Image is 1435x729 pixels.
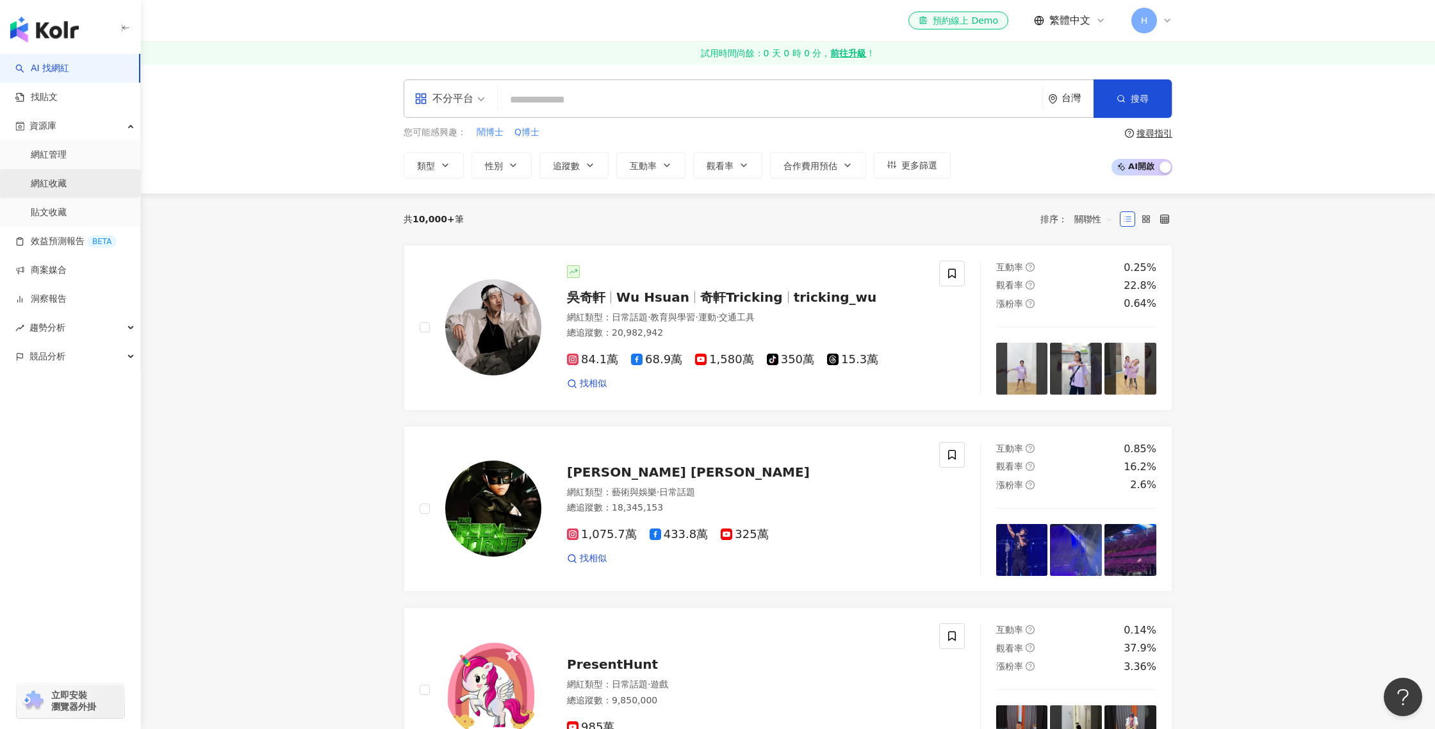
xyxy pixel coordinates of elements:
[996,643,1023,653] span: 觀看率
[31,149,67,161] a: 網紅管理
[659,487,695,497] span: 日常話題
[31,177,67,190] a: 網紅收藏
[631,353,682,366] span: 68.9萬
[1124,279,1156,293] div: 22.8%
[567,694,924,707] div: 總追蹤數 ： 9,850,000
[1094,79,1172,118] button: 搜尋
[612,679,648,689] span: 日常話題
[1384,678,1422,716] iframe: Help Scout Beacon - Open
[567,657,658,672] span: PresentHunt
[485,161,503,171] span: 性別
[15,62,69,75] a: searchAI 找網紅
[1125,129,1134,138] span: question-circle
[650,679,668,689] span: 遊戲
[514,126,539,139] span: Q博士
[996,443,1023,454] span: 互動率
[996,661,1023,671] span: 漲粉率
[445,279,541,375] img: KOL Avatar
[901,160,937,170] span: 更多篩選
[1062,93,1094,104] div: 台灣
[15,324,24,332] span: rise
[1074,209,1113,229] span: 關聯性
[1026,299,1035,308] span: question-circle
[650,312,695,322] span: 教育與學習
[1136,128,1172,138] div: 搜尋指引
[650,528,709,541] span: 433.8萬
[648,679,650,689] span: ·
[707,161,734,171] span: 觀看率
[695,353,754,366] span: 1,580萬
[794,290,877,305] span: tricking_wu
[567,464,810,480] span: [PERSON_NAME] [PERSON_NAME]
[15,264,67,277] a: 商案媒合
[612,312,648,322] span: 日常話題
[700,290,783,305] span: 奇軒Tricking
[657,487,659,497] span: ·
[1131,94,1149,104] span: 搜尋
[1124,623,1156,637] div: 0.14%
[15,235,117,248] a: 效益預測報告BETA
[567,486,924,499] div: 網紅類型 ：
[695,312,698,322] span: ·
[17,684,124,718] a: chrome extension立即安裝 瀏覽器外掛
[476,126,504,140] button: 鬧博士
[616,290,689,305] span: Wu Hsuan
[567,290,605,305] span: 吳奇軒
[539,152,609,178] button: 追蹤數
[1104,524,1156,576] img: post-image
[417,161,435,171] span: 類型
[612,487,657,497] span: 藝術與娛樂
[1026,625,1035,634] span: question-circle
[404,152,464,178] button: 類型
[477,126,504,139] span: 鬧博士
[1104,343,1156,395] img: post-image
[1124,460,1156,474] div: 16.2%
[567,552,607,565] a: 找相似
[630,161,657,171] span: 互動率
[141,42,1435,65] a: 試用時間尚餘：0 天 0 時 0 分，前往升級！
[874,152,951,178] button: 更多篩選
[580,552,607,565] span: 找相似
[996,262,1023,272] span: 互動率
[414,92,427,105] span: appstore
[10,17,79,42] img: logo
[616,152,685,178] button: 互動率
[1124,660,1156,674] div: 3.36%
[567,502,924,514] div: 總追蹤數 ： 18,345,153
[414,88,473,109] div: 不分平台
[29,313,65,342] span: 趨勢分析
[1130,478,1156,492] div: 2.6%
[1026,281,1035,290] span: question-circle
[1124,442,1156,456] div: 0.85%
[471,152,532,178] button: 性別
[716,312,719,322] span: ·
[413,214,455,224] span: 10,000+
[996,524,1048,576] img: post-image
[553,161,580,171] span: 追蹤數
[1141,13,1148,28] span: H
[996,461,1023,471] span: 觀看率
[1026,263,1035,272] span: question-circle
[20,691,45,711] img: chrome extension
[996,343,1048,395] img: post-image
[770,152,866,178] button: 合作費用預估
[1049,13,1090,28] span: 繁體中文
[908,12,1008,29] a: 預約線上 Demo
[1040,209,1120,229] div: 排序：
[996,299,1023,309] span: 漲粉率
[693,152,762,178] button: 觀看率
[698,312,716,322] span: 運動
[1026,444,1035,453] span: question-circle
[648,312,650,322] span: ·
[31,206,67,219] a: 貼文收藏
[29,342,65,371] span: 競品分析
[567,311,924,324] div: 網紅類型 ：
[404,426,1172,592] a: KOL Avatar[PERSON_NAME] [PERSON_NAME]網紅類型：藝術與娛樂·日常話題總追蹤數：18,345,1531,075.7萬433.8萬325萬找相似互動率questi...
[1026,462,1035,471] span: question-circle
[1026,662,1035,671] span: question-circle
[919,14,998,27] div: 預約線上 Demo
[567,377,607,390] a: 找相似
[996,280,1023,290] span: 觀看率
[767,353,814,366] span: 350萬
[1026,480,1035,489] span: question-circle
